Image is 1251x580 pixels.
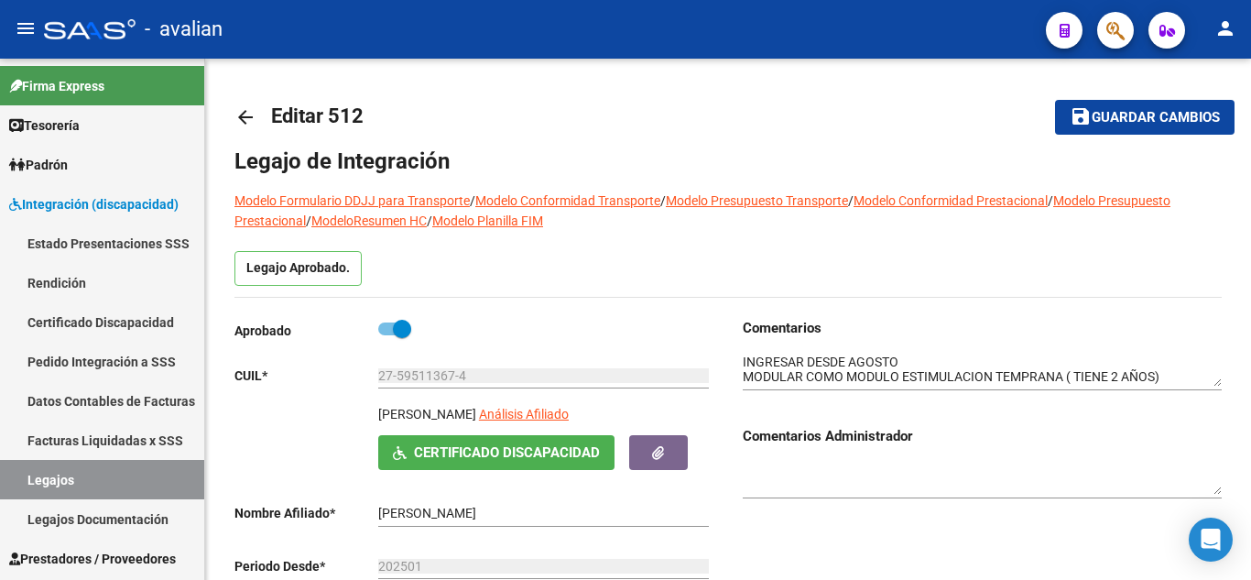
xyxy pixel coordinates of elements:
[378,435,615,469] button: Certificado Discapacidad
[9,194,179,214] span: Integración (discapacidad)
[1214,17,1236,39] mat-icon: person
[479,407,569,421] span: Análisis Afiliado
[15,17,37,39] mat-icon: menu
[854,193,1048,208] a: Modelo Conformidad Prestacional
[666,193,848,208] a: Modelo Presupuesto Transporte
[234,251,362,286] p: Legajo Aprobado.
[414,445,600,462] span: Certificado Discapacidad
[145,9,223,49] span: - avalian
[1189,518,1233,562] div: Open Intercom Messenger
[432,213,543,228] a: Modelo Planilla FIM
[311,213,427,228] a: ModeloResumen HC
[234,321,378,341] p: Aprobado
[1055,100,1235,134] button: Guardar cambios
[9,549,176,569] span: Prestadores / Proveedores
[271,104,364,127] span: Editar 512
[9,115,80,136] span: Tesorería
[234,193,470,208] a: Modelo Formulario DDJJ para Transporte
[234,556,378,576] p: Periodo Desde
[1070,105,1092,127] mat-icon: save
[234,147,1222,176] h1: Legajo de Integración
[475,193,660,208] a: Modelo Conformidad Transporte
[234,503,378,523] p: Nombre Afiliado
[234,106,256,128] mat-icon: arrow_back
[743,318,1222,338] h3: Comentarios
[378,404,476,424] p: [PERSON_NAME]
[9,155,68,175] span: Padrón
[234,366,378,386] p: CUIL
[743,426,1222,446] h3: Comentarios Administrador
[1092,110,1220,126] span: Guardar cambios
[9,76,104,96] span: Firma Express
